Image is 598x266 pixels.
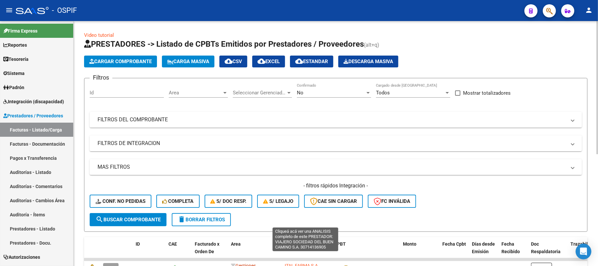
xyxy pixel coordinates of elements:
[133,237,166,266] datatable-header-cell: ID
[178,215,186,223] mat-icon: delete
[295,59,328,64] span: Estandar
[499,237,528,266] datatable-header-cell: Fecha Recibido
[290,56,333,67] button: Estandar
[178,217,225,223] span: Borrar Filtros
[192,237,228,266] datatable-header-cell: Facturado x Orden De
[169,90,222,96] span: Area
[5,6,13,14] mat-icon: menu
[219,56,247,67] button: CSV
[295,57,303,65] mat-icon: cloud_download
[162,198,194,204] span: Completa
[257,195,299,208] button: S/ legajo
[210,198,247,204] span: S/ Doc Resp.
[90,135,582,151] mat-expansion-panel-header: FILTROS DE INTEGRACION
[89,59,152,64] span: Cargar Comprobante
[364,42,379,48] span: (alt+q)
[442,241,466,247] span: Fecha Cpbt
[472,241,495,254] span: Días desde Emisión
[96,215,103,223] mat-icon: search
[90,182,582,189] h4: - filtros rápidos Integración -
[166,237,192,266] datatable-header-cell: CAE
[531,241,561,254] span: Doc Respaldatoria
[570,241,597,247] span: Trazabilidad
[463,89,511,97] span: Mostrar totalizadores
[84,32,114,38] a: Video tutorial
[225,59,242,64] span: CSV
[3,254,40,261] span: Autorizaciones
[310,198,357,204] span: CAE SIN CARGAR
[231,241,241,247] span: Area
[3,41,27,49] span: Reportes
[400,237,440,266] datatable-header-cell: Monto
[96,198,145,204] span: Conf. no pedidas
[576,244,591,259] div: Open Intercom Messenger
[225,57,233,65] mat-icon: cloud_download
[172,213,231,226] button: Borrar Filtros
[3,70,25,77] span: Sistema
[263,198,293,204] span: S/ legajo
[252,56,285,67] button: EXCEL
[98,116,566,123] mat-panel-title: FILTROS DEL COMPROBANTE
[84,39,364,49] span: PRESTADORES -> Listado de CPBTs Emitidos por Prestadores / Proveedores
[285,241,312,247] span: Razón Social
[338,56,398,67] button: Descarga Masiva
[282,237,331,266] datatable-header-cell: Razón Social
[331,237,400,266] datatable-header-cell: CPBT
[228,237,273,266] datatable-header-cell: Area
[334,241,346,247] span: CPBT
[3,56,29,63] span: Tesorería
[440,237,469,266] datatable-header-cell: Fecha Cpbt
[343,59,393,64] span: Descarga Masiva
[98,163,566,171] mat-panel-title: MAS FILTROS
[195,241,219,254] span: Facturado x Orden De
[374,198,410,204] span: FC Inválida
[257,57,265,65] mat-icon: cloud_download
[585,6,593,14] mat-icon: person
[90,213,166,226] button: Buscar Comprobante
[469,237,499,266] datatable-header-cell: Días desde Emisión
[98,140,566,147] mat-panel-title: FILTROS DE INTEGRACION
[156,195,200,208] button: Completa
[501,241,520,254] span: Fecha Recibido
[84,56,157,67] button: Cargar Comprobante
[304,195,363,208] button: CAE SIN CARGAR
[167,59,209,64] span: Carga Masiva
[3,112,63,119] span: Prestadores / Proveedores
[96,217,161,223] span: Buscar Comprobante
[90,112,582,128] mat-expansion-panel-header: FILTROS DEL COMPROBANTE
[90,73,112,82] h3: Filtros
[338,56,398,67] app-download-masive: Descarga masiva de comprobantes (adjuntos)
[90,195,151,208] button: Conf. no pedidas
[90,159,582,175] mat-expansion-panel-header: MAS FILTROS
[205,195,253,208] button: S/ Doc Resp.
[168,241,177,247] span: CAE
[3,84,24,91] span: Padrón
[368,195,416,208] button: FC Inválida
[403,241,416,247] span: Monto
[233,90,286,96] span: Seleccionar Gerenciador
[376,90,390,96] span: Todos
[257,59,280,64] span: EXCEL
[297,90,303,96] span: No
[528,237,568,266] datatable-header-cell: Doc Respaldatoria
[3,98,64,105] span: Integración (discapacidad)
[162,56,214,67] button: Carga Masiva
[52,3,77,18] span: - OSPIF
[3,27,37,35] span: Firma Express
[136,241,140,247] span: ID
